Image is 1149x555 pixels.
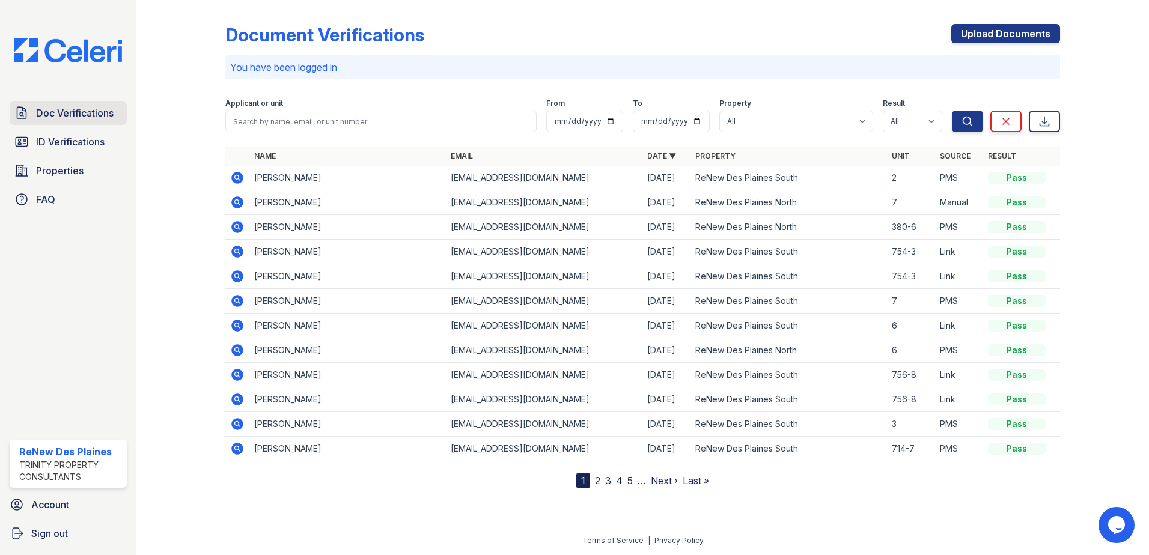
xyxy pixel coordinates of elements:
[446,264,642,289] td: [EMAIL_ADDRESS][DOMAIN_NAME]
[988,151,1016,160] a: Result
[690,412,887,437] td: ReNew Des Plaines South
[690,190,887,215] td: ReNew Des Plaines North
[249,166,446,190] td: [PERSON_NAME]
[446,289,642,314] td: [EMAIL_ADDRESS][DOMAIN_NAME]
[642,363,690,387] td: [DATE]
[642,166,690,190] td: [DATE]
[633,99,642,108] label: To
[446,437,642,461] td: [EMAIL_ADDRESS][DOMAIN_NAME]
[582,536,644,545] a: Terms of Service
[892,151,910,160] a: Unit
[19,459,122,483] div: Trinity Property Consultants
[446,240,642,264] td: [EMAIL_ADDRESS][DOMAIN_NAME]
[446,387,642,412] td: [EMAIL_ADDRESS][DOMAIN_NAME]
[935,437,983,461] td: PMS
[230,60,1055,74] p: You have been logged in
[642,215,690,240] td: [DATE]
[988,418,1046,430] div: Pass
[249,215,446,240] td: [PERSON_NAME]
[883,99,905,108] label: Result
[690,215,887,240] td: ReNew Des Plaines North
[249,363,446,387] td: [PERSON_NAME]
[940,151,971,160] a: Source
[654,536,704,545] a: Privacy Policy
[446,338,642,363] td: [EMAIL_ADDRESS][DOMAIN_NAME]
[249,437,446,461] td: [PERSON_NAME]
[988,344,1046,356] div: Pass
[683,475,709,487] a: Last »
[642,412,690,437] td: [DATE]
[935,240,983,264] td: Link
[647,151,676,160] a: Date ▼
[935,166,983,190] td: PMS
[887,240,935,264] td: 754-3
[690,264,887,289] td: ReNew Des Plaines South
[642,289,690,314] td: [DATE]
[642,314,690,338] td: [DATE]
[627,475,633,487] a: 5
[988,221,1046,233] div: Pass
[887,190,935,215] td: 7
[642,190,690,215] td: [DATE]
[10,187,127,211] a: FAQ
[546,99,565,108] label: From
[36,192,55,207] span: FAQ
[31,526,68,541] span: Sign out
[451,151,473,160] a: Email
[5,521,132,545] a: Sign out
[651,475,678,487] a: Next ›
[935,264,983,289] td: Link
[642,387,690,412] td: [DATE]
[887,437,935,461] td: 714-7
[719,99,751,108] label: Property
[690,314,887,338] td: ReNew Des Plaines South
[935,190,983,215] td: Manual
[887,363,935,387] td: 756-8
[576,473,590,488] div: 1
[935,314,983,338] td: Link
[935,387,983,412] td: Link
[254,151,276,160] a: Name
[249,190,446,215] td: [PERSON_NAME]
[951,24,1060,43] a: Upload Documents
[5,493,132,517] a: Account
[249,240,446,264] td: [PERSON_NAME]
[690,240,887,264] td: ReNew Des Plaines South
[5,38,132,62] img: CE_Logo_Blue-a8612792a0a2168367f1c8372b55b34899dd931a85d93a1a3d3e32e68fde9ad4.png
[690,338,887,363] td: ReNew Des Plaines North
[642,437,690,461] td: [DATE]
[887,289,935,314] td: 7
[690,437,887,461] td: ReNew Des Plaines South
[249,314,446,338] td: [PERSON_NAME]
[887,412,935,437] td: 3
[887,215,935,240] td: 380-6
[225,24,424,46] div: Document Verifications
[690,166,887,190] td: ReNew Des Plaines South
[446,190,642,215] td: [EMAIL_ADDRESS][DOMAIN_NAME]
[887,264,935,289] td: 754-3
[988,172,1046,184] div: Pass
[10,159,127,183] a: Properties
[690,387,887,412] td: ReNew Des Plaines South
[690,363,887,387] td: ReNew Des Plaines South
[249,289,446,314] td: [PERSON_NAME]
[642,240,690,264] td: [DATE]
[595,475,600,487] a: 2
[36,135,105,149] span: ID Verifications
[446,363,642,387] td: [EMAIL_ADDRESS][DOMAIN_NAME]
[695,151,736,160] a: Property
[642,338,690,363] td: [DATE]
[642,264,690,289] td: [DATE]
[648,536,650,545] div: |
[638,473,646,488] span: …
[988,320,1046,332] div: Pass
[446,215,642,240] td: [EMAIL_ADDRESS][DOMAIN_NAME]
[887,166,935,190] td: 2
[249,412,446,437] td: [PERSON_NAME]
[988,393,1046,405] div: Pass
[605,475,611,487] a: 3
[36,163,84,178] span: Properties
[988,295,1046,307] div: Pass
[36,106,114,120] span: Doc Verifications
[249,264,446,289] td: [PERSON_NAME]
